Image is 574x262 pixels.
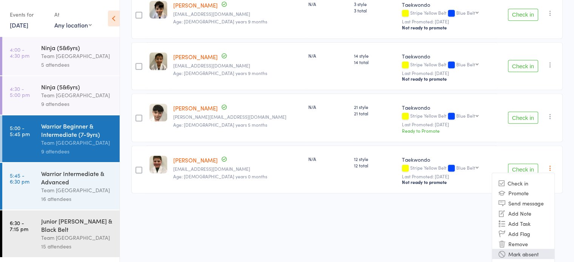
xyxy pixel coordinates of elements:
[41,122,113,138] div: Warrior Beginner & Intermediate (7-9yrs)
[492,239,554,249] li: Remove
[402,174,494,179] small: Last Promoted: [DATE]
[354,7,396,14] span: 3 total
[354,156,396,162] span: 12 style
[10,220,28,232] time: 6:30 - 7:15 pm
[402,127,494,134] div: Ready to Promote
[402,179,494,185] div: Not ready to promote
[354,104,396,110] span: 21 style
[456,62,475,67] div: Blue Belt
[173,156,218,164] a: [PERSON_NAME]
[173,114,302,120] small: steven.laubreaux@gmail.com
[41,169,113,186] div: Warrior Intermediate & Advanced
[173,121,267,128] span: Age: [DEMOGRAPHIC_DATA] years 5 months
[54,21,92,29] div: Any location
[492,198,554,208] li: Send message
[41,52,113,60] div: Team [GEOGRAPHIC_DATA]
[2,76,120,115] a: 4:30 -5:00 pmNinja (5&6yrs)Team [GEOGRAPHIC_DATA]9 attendees
[41,186,113,195] div: Team [GEOGRAPHIC_DATA]
[308,104,348,110] div: N/A
[41,217,113,233] div: Junior [PERSON_NAME] & Black Belt
[354,162,396,169] span: 12 total
[402,113,494,120] div: Stripe Yellow Belt
[173,166,302,172] small: gorgeous_gal_3034@yahoo.com
[508,9,538,21] button: Check in
[456,113,475,118] div: Blue Belt
[354,59,396,65] span: 14 total
[402,10,494,17] div: Stripe Yellow Belt
[10,46,29,58] time: 4:00 - 4:30 pm
[402,19,494,24] small: Last Promoted: [DATE]
[402,1,494,8] div: Taekwondo
[173,18,267,25] span: Age: [DEMOGRAPHIC_DATA] years 9 months
[41,83,113,91] div: Ninja (5&6yrs)
[10,21,28,29] a: [DATE]
[508,60,538,72] button: Check in
[149,156,167,173] img: image1721445052.png
[173,104,218,112] a: [PERSON_NAME]
[492,188,554,198] li: Promote
[41,60,113,69] div: 5 attendees
[402,76,494,82] div: Not ready to promote
[354,110,396,116] span: 21 total
[149,1,167,18] img: image1691128512.png
[149,104,167,121] img: image1694818699.png
[41,100,113,108] div: 9 attendees
[308,1,348,7] div: N/A
[402,156,494,163] div: Taekwondo
[41,91,113,100] div: Team [GEOGRAPHIC_DATA]
[173,11,302,17] small: luisacaruana73@gmail.com
[492,208,554,218] li: Add Note
[10,8,47,21] div: Events for
[402,25,494,31] div: Not ready to promote
[10,125,30,137] time: 5:00 - 5:45 pm
[173,1,218,9] a: [PERSON_NAME]
[402,62,494,68] div: Stripe Yellow Belt
[308,156,348,162] div: N/A
[41,43,113,52] div: Ninja (5&6yrs)
[41,233,113,242] div: Team [GEOGRAPHIC_DATA]
[456,10,475,15] div: Blue Belt
[173,70,267,76] span: Age: [DEMOGRAPHIC_DATA] years 9 months
[173,173,267,179] span: Age: [DEMOGRAPHIC_DATA] years 0 months
[402,70,494,76] small: Last Promoted: [DATE]
[308,52,348,59] div: N/A
[10,172,29,184] time: 5:45 - 6:30 pm
[492,178,554,188] li: Check in
[492,228,554,239] li: Add Flag
[2,115,120,162] a: 5:00 -5:45 pmWarrior Beginner & Intermediate (7-9yrs)Team [GEOGRAPHIC_DATA]9 attendees
[2,37,120,75] a: 4:00 -4:30 pmNinja (5&6yrs)Team [GEOGRAPHIC_DATA]5 attendees
[508,164,538,176] button: Check in
[492,249,554,259] li: Mark absent
[2,163,120,210] a: 5:45 -6:30 pmWarrior Intermediate & AdvancedTeam [GEOGRAPHIC_DATA]16 attendees
[10,86,30,98] time: 4:30 - 5:00 pm
[41,195,113,203] div: 16 attendees
[54,8,92,21] div: At
[2,210,120,257] a: 6:30 -7:15 pmJunior [PERSON_NAME] & Black BeltTeam [GEOGRAPHIC_DATA]15 attendees
[173,63,302,68] small: Dubyosorio@gmail.com
[173,53,218,61] a: [PERSON_NAME]
[41,147,113,156] div: 9 attendees
[492,218,554,228] li: Add Task
[402,122,494,127] small: Last Promoted: [DATE]
[41,138,113,147] div: Team [GEOGRAPHIC_DATA]
[508,112,538,124] button: Check in
[149,52,167,70] img: image1715927351.png
[456,165,475,170] div: Blue Belt
[402,165,494,172] div: Stripe Yellow Belt
[402,104,494,111] div: Taekwondo
[402,52,494,60] div: Taekwondo
[354,52,396,59] span: 14 style
[41,242,113,251] div: 15 attendees
[354,1,396,7] span: 3 style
